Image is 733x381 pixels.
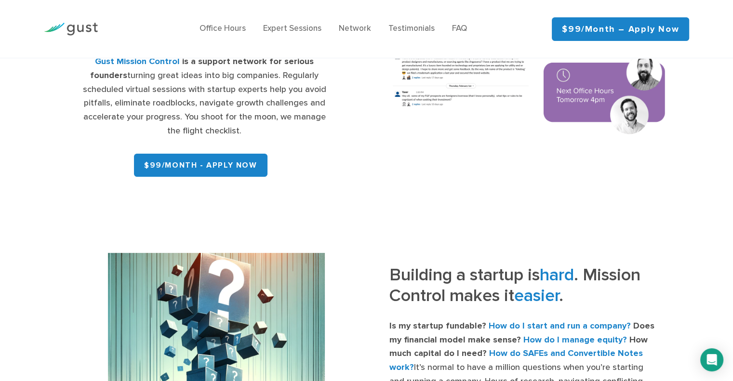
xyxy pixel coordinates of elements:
[452,24,467,33] a: FAQ
[44,23,98,36] img: Gust Logo
[80,55,328,138] div: turning great ideas into big companies. Regularly scheduled virtual sessions with startup experts...
[540,264,574,285] span: hard
[90,56,314,80] strong: is a support network for serious founders
[489,321,631,331] strong: How do I start and run a company?
[552,17,689,41] a: $99/month – Apply Now
[514,285,559,306] span: easier
[523,335,627,345] strong: How do I manage equity?
[134,154,267,177] a: $99/month - APPLY NOW
[389,264,660,313] h3: Building a startup is . Mission Control makes it .
[200,24,246,33] a: Office Hours
[700,348,723,371] div: Open Intercom Messenger
[389,321,486,331] strong: Is my startup fundable?
[339,24,371,33] a: Network
[388,24,435,33] a: Testimonials
[389,321,654,345] strong: Does my financial model make sense?
[263,24,321,33] a: Expert Sessions
[95,56,180,66] strong: Gust Mission Control
[389,348,643,372] strong: How do SAFEs and Convertible Notes work?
